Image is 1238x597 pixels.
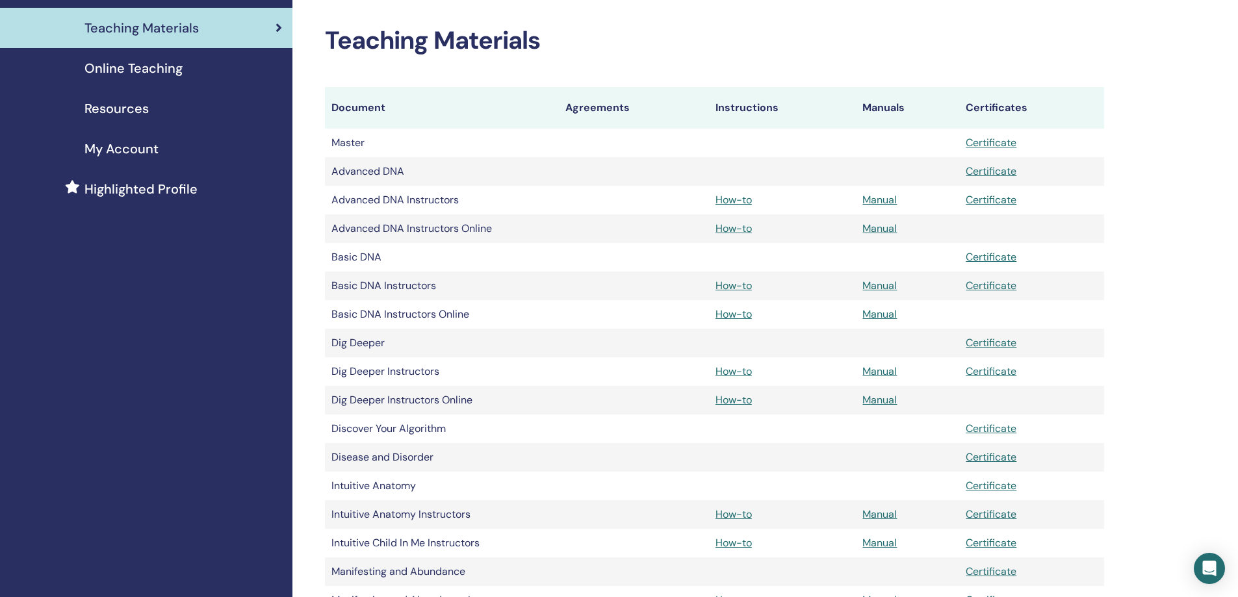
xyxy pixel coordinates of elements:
a: Certificate [966,164,1016,178]
a: Certificate [966,479,1016,492]
td: Advanced DNA Instructors Online [325,214,559,243]
th: Agreements [559,87,709,129]
a: Certificate [966,536,1016,550]
td: Dig Deeper Instructors Online [325,386,559,414]
td: Master [325,129,559,157]
td: Disease and Disorder [325,443,559,472]
td: Advanced DNA Instructors [325,186,559,214]
td: Intuitive Child In Me Instructors [325,529,559,557]
td: Discover Your Algorithm [325,414,559,443]
a: Manual [862,279,897,292]
span: My Account [84,139,159,159]
a: Manual [862,393,897,407]
th: Instructions [709,87,857,129]
td: Manifesting and Abundance [325,557,559,586]
div: Open Intercom Messenger [1194,553,1225,584]
th: Manuals [856,87,959,129]
a: Manual [862,307,897,321]
a: Certificate [966,450,1016,464]
a: Manual [862,507,897,521]
a: Certificate [966,364,1016,378]
a: Certificate [966,507,1016,521]
a: Certificate [966,565,1016,578]
td: Basic DNA Instructors Online [325,300,559,329]
a: How-to [716,193,752,207]
h2: Teaching Materials [325,26,1104,56]
td: Dig Deeper [325,329,559,357]
a: How-to [716,536,752,550]
a: Certificate [966,136,1016,149]
a: Certificate [966,336,1016,349]
span: Highlighted Profile [84,179,198,199]
td: Basic DNA Instructors [325,272,559,300]
a: Certificate [966,193,1016,207]
a: How-to [716,393,752,407]
td: Basic DNA [325,243,559,272]
a: How-to [716,364,752,378]
a: How-to [716,307,752,321]
th: Certificates [959,87,1103,129]
td: Intuitive Anatomy Instructors [325,500,559,529]
a: How-to [716,279,752,292]
span: Online Teaching [84,58,183,78]
a: Manual [862,222,897,235]
a: Certificate [966,250,1016,264]
span: Teaching Materials [84,18,199,38]
td: Intuitive Anatomy [325,472,559,500]
a: How-to [716,222,752,235]
a: Manual [862,364,897,378]
th: Document [325,87,559,129]
a: Certificate [966,422,1016,435]
span: Resources [84,99,149,118]
a: Manual [862,536,897,550]
a: How-to [716,507,752,521]
td: Advanced DNA [325,157,559,186]
td: Dig Deeper Instructors [325,357,559,386]
a: Certificate [966,279,1016,292]
a: Manual [862,193,897,207]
